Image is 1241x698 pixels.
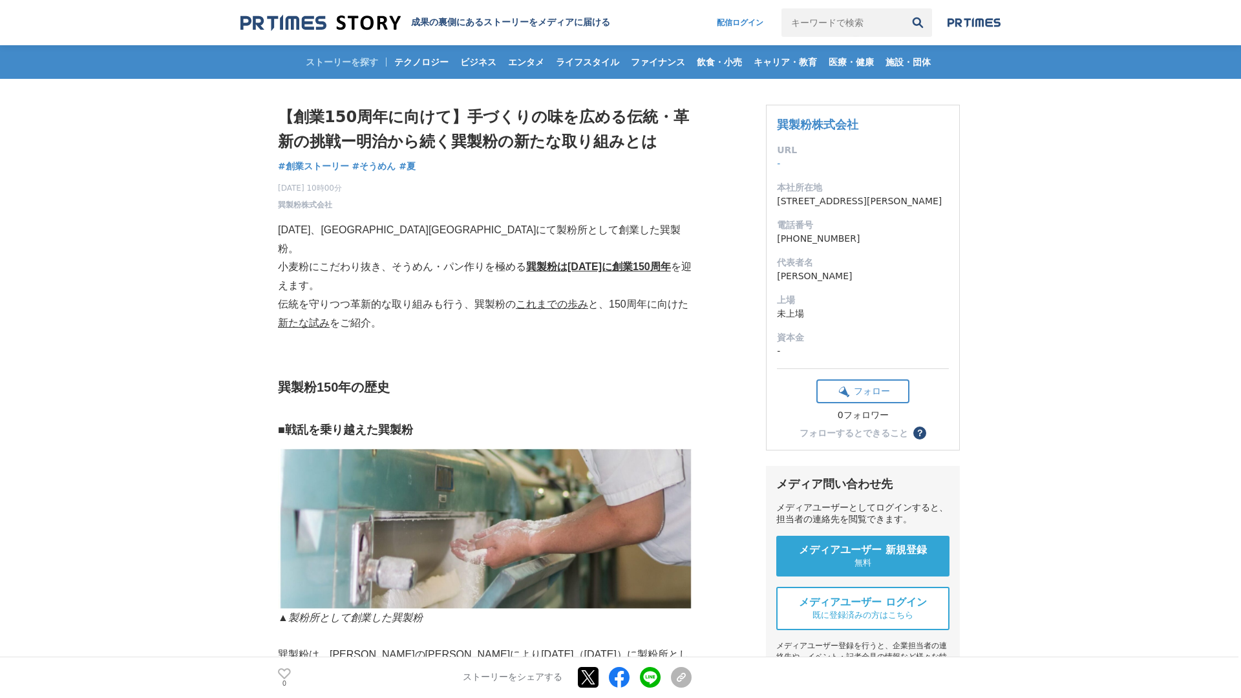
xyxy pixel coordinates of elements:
[904,8,932,37] button: 検索
[278,449,692,609] img: thumbnail_fee46cd0-6b91-11f0-bca6-8100925cf107.jpg
[240,14,610,32] a: 成果の裏側にあるストーリーをメディアに届ける 成果の裏側にあるストーリーをメディアに届ける
[880,45,936,79] a: 施設・団体
[278,199,332,211] a: 巽製粉株式会社
[278,646,692,683] p: 巽製粉は、[PERSON_NAME]の[PERSON_NAME]により されました。
[777,344,949,358] dd: -
[503,45,549,79] a: エンタメ
[278,295,692,333] p: 伝統を守りつつ革新的な取り組みも行う、巽製粉の と、150周年に向けた をご紹介。
[777,331,949,344] dt: 資本金
[551,56,624,68] span: ライフスタイル
[799,544,927,557] span: メディアユーザー 新規登録
[823,45,879,79] a: 医療・健康
[455,56,502,68] span: ビジネス
[352,160,396,173] a: #そうめん
[278,317,330,328] u: 新たな試み
[692,45,747,79] a: 飲食・小売
[915,428,924,438] span: ？
[776,502,949,525] div: メディアユーザーとしてログインすると、担当者の連絡先を閲覧できます。
[816,410,909,421] div: 0フォロワー
[352,160,396,172] span: #そうめん
[781,8,904,37] input: キーワードで検索
[777,181,949,195] dt: 本社所在地
[799,596,927,609] span: メディアユーザー ログイン
[278,105,692,154] h1: 【創業150周年に向けて】手づくりの味を広める伝統・革新の挑戦ー明治から続く巽製粉の新たな取り組みとは
[551,45,624,79] a: ライフスタイル
[776,640,949,695] div: メディアユーザー登録を行うと、企業担当者の連絡先や、イベント・記者会見の情報など様々な特記情報を閲覧できます。 ※内容はストーリー・プレスリリースにより異なります。
[526,261,671,272] u: 巽製粉は[DATE]に創業150周年
[278,182,342,194] span: [DATE] 10時00分
[692,56,747,68] span: 飲食・小売
[278,421,692,439] h3: ■戦乱を乗り越えた巽製粉
[913,427,926,439] button: ？
[748,45,822,79] a: キャリア・教育
[948,17,1001,28] img: prtimes
[503,56,549,68] span: エンタメ
[240,14,401,32] img: 成果の裏側にあるストーリーをメディアに届ける
[399,160,416,173] a: #夏
[389,45,454,79] a: テクノロジー
[800,428,908,438] div: フォローするとできること
[777,232,949,246] dd: [PHONE_NUMBER]
[278,681,291,687] p: 0
[777,270,949,283] dd: [PERSON_NAME]
[777,143,949,157] dt: URL
[626,45,690,79] a: ファイナンス
[278,160,349,173] a: #創業ストーリー
[278,221,692,259] p: [DATE]、[GEOGRAPHIC_DATA][GEOGRAPHIC_DATA]にて製粉所として創業した巽製粉。
[777,157,949,171] dd: -
[812,609,913,621] span: 既に登録済みの方はこちら
[626,56,690,68] span: ファイナンス
[411,17,610,28] h2: 成果の裏側にあるストーリーをメディアに届ける
[278,377,692,397] h2: 巽製粉150年の歴史
[777,307,949,321] dd: 未上場
[880,56,936,68] span: 施設・団体
[816,379,909,403] button: フォロー
[776,536,949,576] a: メディアユーザー 新規登録 無料
[278,160,349,172] span: #創業ストーリー
[748,56,822,68] span: キャリア・教育
[776,476,949,492] div: メディア問い合わせ先
[463,672,562,684] p: ストーリーをシェアする
[455,45,502,79] a: ビジネス
[854,557,871,569] span: 無料
[777,256,949,270] dt: 代表者名
[389,56,454,68] span: テクノロジー
[704,8,776,37] a: 配信ログイン
[776,587,949,630] a: メディアユーザー ログイン 既に登録済みの方はこちら
[278,258,692,295] p: 小麦粉にこだわり抜き、そうめん・パン作りを極める を迎えます。
[777,195,949,208] dd: [STREET_ADDRESS][PERSON_NAME]
[777,218,949,232] dt: 電話番号
[777,293,949,307] dt: 上場
[777,118,858,131] a: 巽製粉株式会社
[516,299,588,310] u: これまでの歩み
[278,612,423,623] em: ▲製粉所として創業した巽製粉
[823,56,879,68] span: 医療・健康
[399,160,416,172] span: #夏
